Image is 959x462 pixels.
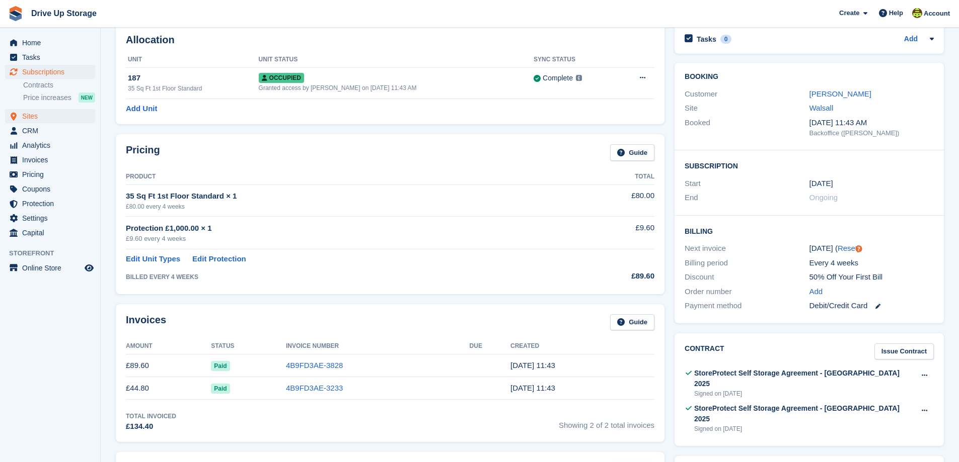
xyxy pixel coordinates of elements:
span: Settings [22,211,83,225]
span: Tasks [22,50,83,64]
a: [PERSON_NAME] [809,89,871,98]
a: menu [5,65,95,79]
span: Coupons [22,182,83,196]
span: Showing 2 of 2 total invoices [559,412,654,432]
span: Invoices [22,153,83,167]
div: Protection £1,000.00 × 1 [126,223,569,234]
div: Customer [685,88,809,100]
th: Amount [126,338,211,354]
a: Reset [838,244,857,252]
a: Drive Up Storage [27,5,101,22]
a: Add [904,34,918,45]
div: Signed on [DATE] [694,424,915,433]
span: Ongoing [809,193,838,202]
span: Price increases [23,93,71,103]
div: [DATE] 11:43 AM [809,117,934,129]
div: Site [685,103,809,114]
a: menu [5,167,95,181]
div: Payment method [685,300,809,312]
th: Unit Status [259,52,534,68]
h2: Tasks [697,35,716,44]
a: menu [5,226,95,240]
div: End [685,192,809,204]
time: 2025-08-09 10:43:14 UTC [510,361,555,369]
th: Status [211,338,286,354]
span: Subscriptions [22,65,83,79]
a: Price increases NEW [23,92,95,103]
a: Edit Protection [192,253,246,265]
div: Tooltip anchor [854,244,863,253]
span: Protection [22,197,83,211]
a: Add [809,286,823,298]
div: Signed on [DATE] [694,389,915,398]
h2: Booking [685,73,934,81]
a: Guide [610,144,654,161]
a: menu [5,124,95,138]
th: Due [470,338,510,354]
a: Edit Unit Types [126,253,180,265]
a: menu [5,153,95,167]
div: £89.60 [569,270,654,282]
th: Invoice Number [286,338,470,354]
a: Add Unit [126,103,157,115]
span: Storefront [9,248,100,258]
span: Paid [211,361,230,371]
img: Lindsay Dawes [912,8,922,18]
span: Paid [211,384,230,394]
td: £80.00 [569,184,654,216]
h2: Contract [685,343,724,360]
div: 35 Sq Ft 1st Floor Standard [128,84,259,93]
div: NEW [79,93,95,103]
div: Total Invoiced [126,412,176,421]
div: £9.60 every 4 weeks [126,234,569,244]
a: Preview store [83,262,95,274]
a: menu [5,36,95,50]
div: StoreProtect Self Storage Agreement - [GEOGRAPHIC_DATA] 2025 [694,403,915,424]
div: Every 4 weeks [809,257,934,269]
h2: Allocation [126,34,654,46]
div: BILLED EVERY 4 WEEKS [126,272,569,282]
a: menu [5,138,95,152]
div: £134.40 [126,421,176,432]
h2: Billing [685,226,934,236]
th: Sync Status [534,52,618,68]
h2: Invoices [126,314,166,331]
span: Help [889,8,903,18]
span: Pricing [22,167,83,181]
div: 35 Sq Ft 1st Floor Standard × 1 [126,191,569,202]
div: £80.00 every 4 weeks [126,202,569,211]
a: Issue Contract [874,343,934,360]
td: £44.80 [126,377,211,400]
a: Guide [610,314,654,331]
div: [DATE] ( ) [809,243,934,254]
span: Analytics [22,138,83,152]
time: 2025-07-12 00:00:00 UTC [809,178,833,190]
div: Next invoice [685,243,809,254]
div: Backoffice ([PERSON_NAME]) [809,128,934,138]
div: Granted access by [PERSON_NAME] on [DATE] 11:43 AM [259,83,534,93]
div: 50% Off Your First Bill [809,271,934,283]
img: icon-info-grey-7440780725fd019a000dd9b08b2336e03edf1995a4989e88bcd33f0948082b44.svg [576,75,582,81]
a: menu [5,211,95,225]
a: menu [5,109,95,123]
span: Online Store [22,261,83,275]
div: Booked [685,117,809,138]
td: £9.60 [569,217,654,249]
th: Product [126,169,569,185]
div: Discount [685,271,809,283]
a: menu [5,261,95,275]
img: stora-icon-8386f47178a22dfd0bd8f6a31ec36ba5ce8667c1dd55bd0f319d3a0aa187defe.svg [8,6,23,21]
th: Unit [126,52,259,68]
div: Billing period [685,257,809,269]
a: menu [5,182,95,196]
div: Debit/Credit Card [809,300,934,312]
span: Capital [22,226,83,240]
div: Complete [543,73,573,83]
td: £89.60 [126,354,211,377]
div: StoreProtect Self Storage Agreement - [GEOGRAPHIC_DATA] 2025 [694,368,915,389]
th: Created [510,338,654,354]
span: CRM [22,124,83,138]
span: Sites [22,109,83,123]
span: Home [22,36,83,50]
a: 4B9FD3AE-3828 [286,361,343,369]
